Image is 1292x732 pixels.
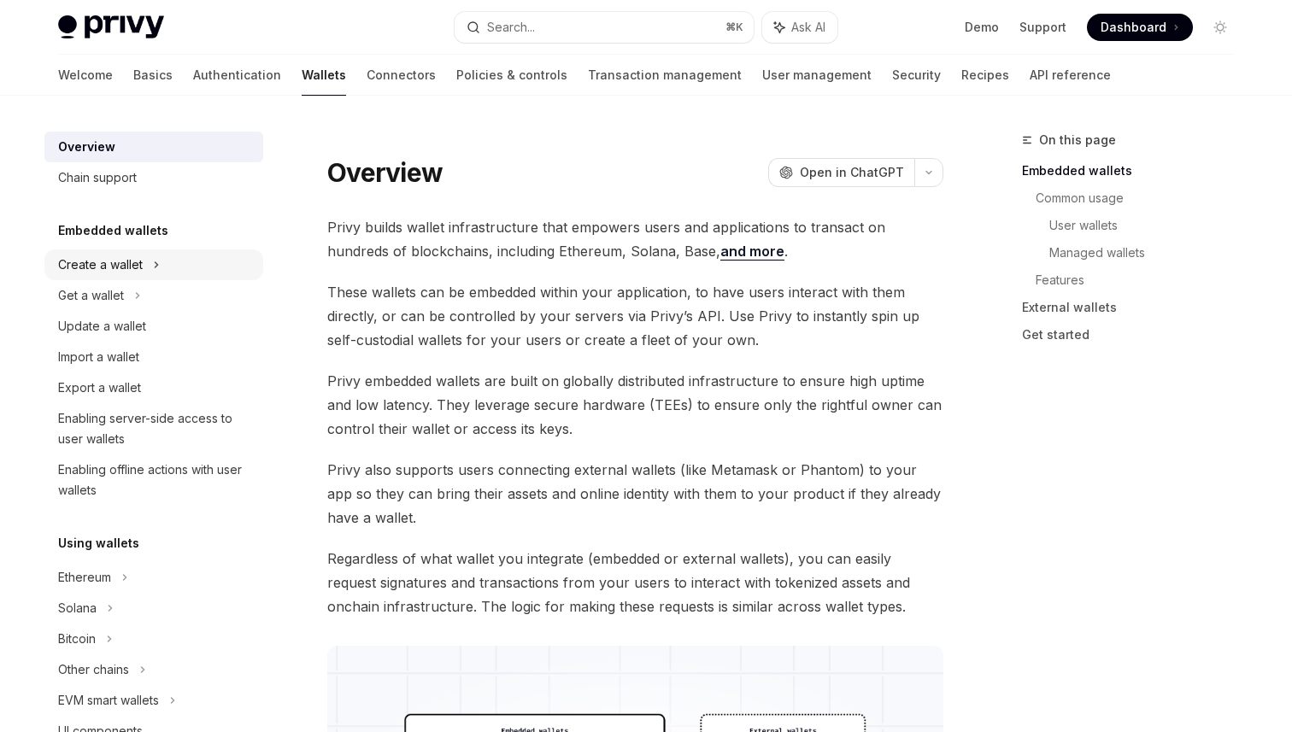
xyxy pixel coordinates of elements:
span: Regardless of what wallet you integrate (embedded or external wallets), you can easily request si... [327,547,943,618]
div: Export a wallet [58,378,141,398]
div: Import a wallet [58,347,139,367]
span: Privy also supports users connecting external wallets (like Metamask or Phantom) to your app so t... [327,458,943,530]
span: Open in ChatGPT [800,164,904,181]
div: Get a wallet [58,285,124,306]
a: Basics [133,55,173,96]
img: light logo [58,15,164,39]
a: Common usage [1036,184,1248,212]
a: Welcome [58,55,113,96]
div: Enabling server-side access to user wallets [58,408,253,449]
div: EVM smart wallets [58,690,159,711]
a: Export a wallet [44,372,263,403]
a: Enabling server-side access to user wallets [44,403,263,454]
span: Ask AI [791,19,825,36]
div: Search... [487,17,535,38]
a: Managed wallets [1049,239,1248,266]
a: Features [1036,266,1248,294]
a: Recipes [961,55,1009,96]
span: Dashboard [1101,19,1166,36]
a: Dashboard [1087,14,1193,41]
a: API reference [1030,55,1111,96]
a: Import a wallet [44,342,263,372]
a: Embedded wallets [1022,157,1248,184]
a: Wallets [302,55,346,96]
a: Enabling offline actions with user wallets [44,454,263,506]
div: Enabling offline actions with user wallets [58,460,253,501]
h5: Using wallets [58,533,139,553]
div: Bitcoin [58,629,96,649]
a: External wallets [1022,294,1248,321]
div: Other chains [58,659,129,680]
span: ⌘ K [725,20,743,34]
div: Ethereum [58,567,111,588]
button: Search...⌘K [455,12,754,43]
div: Update a wallet [58,316,146,337]
a: User wallets [1049,212,1248,239]
div: Create a wallet [58,255,143,275]
div: Overview [58,137,115,157]
button: Toggle dark mode [1207,14,1234,41]
a: Update a wallet [44,311,263,342]
h5: Embedded wallets [58,220,168,241]
a: Security [892,55,941,96]
a: Transaction management [588,55,742,96]
a: Connectors [367,55,436,96]
a: and more [720,243,784,261]
button: Ask AI [762,12,837,43]
a: Overview [44,132,263,162]
span: On this page [1039,130,1116,150]
button: Open in ChatGPT [768,158,914,187]
a: Policies & controls [456,55,567,96]
h1: Overview [327,157,443,188]
a: Support [1019,19,1066,36]
a: Chain support [44,162,263,193]
a: User management [762,55,872,96]
span: Privy builds wallet infrastructure that empowers users and applications to transact on hundreds o... [327,215,943,263]
div: Solana [58,598,97,618]
a: Demo [965,19,999,36]
a: Authentication [193,55,281,96]
a: Get started [1022,321,1248,348]
span: These wallets can be embedded within your application, to have users interact with them directly,... [327,280,943,352]
span: Privy embedded wallets are built on globally distributed infrastructure to ensure high uptime and... [327,369,943,441]
div: Chain support [58,167,137,188]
